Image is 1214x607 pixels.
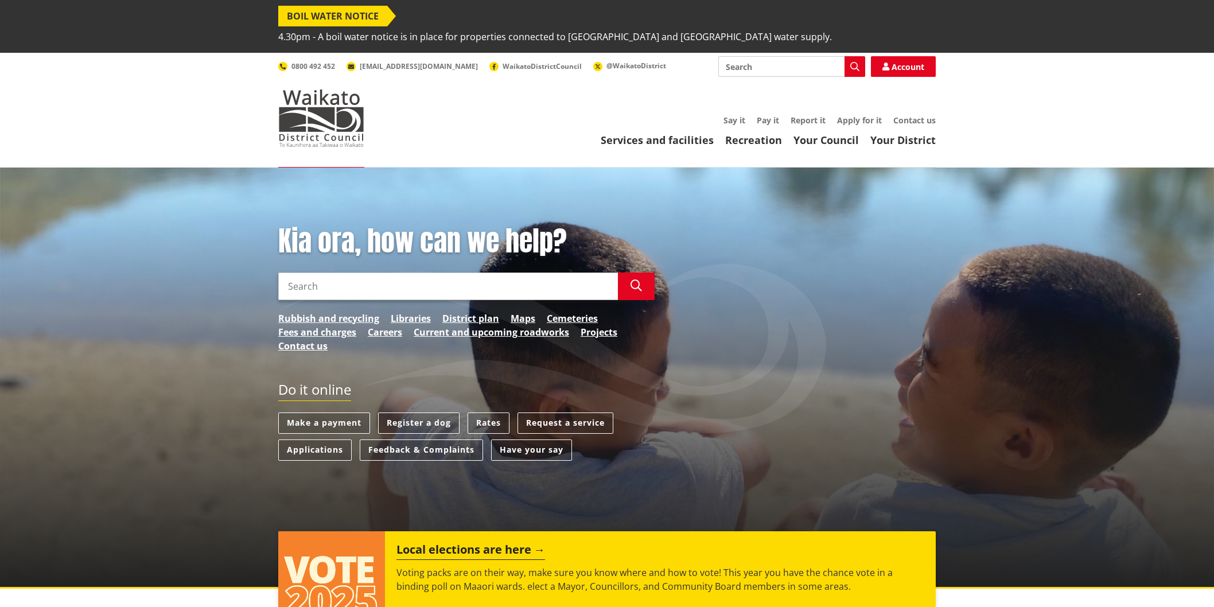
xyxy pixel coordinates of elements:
[278,439,352,461] a: Applications
[468,413,509,434] a: Rates
[278,339,328,353] a: Contact us
[391,312,431,325] a: Libraries
[396,566,924,593] p: Voting packs are on their way, make sure you know where and how to vote! This year you have the c...
[723,115,745,126] a: Say it
[793,133,859,147] a: Your Council
[278,225,655,258] h1: Kia ora, how can we help?
[396,543,545,560] h2: Local elections are here
[278,6,387,26] span: BOIL WATER NOTICE
[601,133,714,147] a: Services and facilities
[278,273,618,300] input: Search input
[347,61,478,71] a: [EMAIL_ADDRESS][DOMAIN_NAME]
[718,56,865,77] input: Search input
[278,382,351,402] h2: Do it online
[360,439,483,461] a: Feedback & Complaints
[871,56,936,77] a: Account
[489,61,582,71] a: WaikatoDistrictCouncil
[278,90,364,147] img: Waikato District Council - Te Kaunihera aa Takiwaa o Waikato
[491,439,572,461] a: Have your say
[503,61,582,71] span: WaikatoDistrictCouncil
[547,312,598,325] a: Cemeteries
[837,115,882,126] a: Apply for it
[368,325,402,339] a: Careers
[360,61,478,71] span: [EMAIL_ADDRESS][DOMAIN_NAME]
[511,312,535,325] a: Maps
[725,133,782,147] a: Recreation
[278,413,370,434] a: Make a payment
[378,413,460,434] a: Register a dog
[278,61,335,71] a: 0800 492 452
[606,61,666,71] span: @WaikatoDistrict
[291,61,335,71] span: 0800 492 452
[757,115,779,126] a: Pay it
[791,115,826,126] a: Report it
[581,325,617,339] a: Projects
[278,325,356,339] a: Fees and charges
[870,133,936,147] a: Your District
[278,312,379,325] a: Rubbish and recycling
[893,115,936,126] a: Contact us
[414,325,569,339] a: Current and upcoming roadworks
[593,61,666,71] a: @WaikatoDistrict
[278,26,832,47] span: 4.30pm - A boil water notice is in place for properties connected to [GEOGRAPHIC_DATA] and [GEOGR...
[442,312,499,325] a: District plan
[517,413,613,434] a: Request a service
